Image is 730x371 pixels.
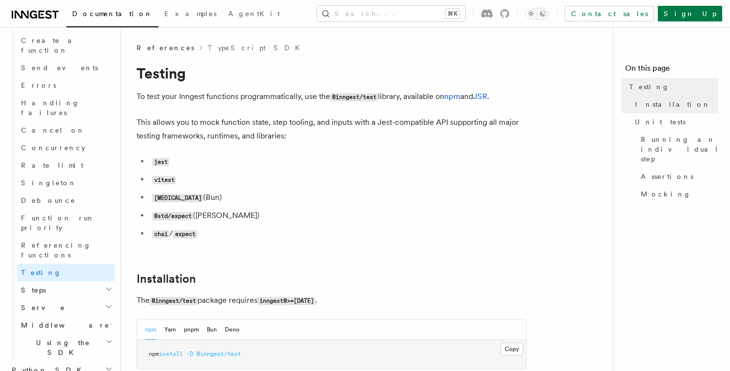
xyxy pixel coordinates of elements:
[631,113,718,131] a: Unit tests
[72,10,153,18] span: Documentation
[137,64,527,82] h1: Testing
[525,8,549,20] button: Toggle dark mode
[21,64,98,72] span: Send events
[222,3,286,26] a: AgentKit
[631,96,718,113] a: Installation
[21,214,95,232] span: Function run priority
[164,320,176,340] button: Yarn
[444,92,460,101] a: npm
[17,334,115,361] button: Using the SDK
[186,351,193,357] span: -D
[17,320,110,330] span: Middleware
[21,81,56,89] span: Errors
[17,32,115,59] a: Create a function
[17,285,46,295] span: Steps
[21,196,76,204] span: Debounce
[152,230,169,238] code: chai
[21,241,91,259] span: Referencing functions
[159,351,183,357] span: install
[17,209,115,236] a: Function run priority
[207,320,217,340] button: Bun
[137,116,527,143] p: This allows you to mock function state, step tooling, and inputs with a Jest-compatible API suppo...
[641,189,691,199] span: Mocking
[208,43,306,53] a: TypeScript SDK
[184,320,199,340] button: pnpm
[317,6,465,21] button: Search...⌘K
[17,299,115,316] button: Serve
[257,297,316,305] code: inngest@>=[DATE]
[635,99,710,109] span: Installation
[17,316,115,334] button: Middleware
[17,59,115,77] a: Send events
[145,320,157,340] button: npm
[637,185,718,203] a: Mocking
[149,351,159,357] span: npm
[658,6,722,21] a: Sign Up
[137,43,194,53] span: References
[66,3,158,27] a: Documentation
[137,293,527,308] p: The package requires .
[225,320,239,340] button: Deno
[149,191,527,205] li: (Bun)
[641,135,719,164] span: Running an individual step
[173,230,197,238] code: expect
[17,156,115,174] a: Rate limit
[17,338,106,357] span: Using the SDK
[17,94,115,121] a: Handling failures
[17,236,115,264] a: Referencing functions
[152,176,176,184] code: vitest
[500,343,523,355] button: Copy
[21,126,85,134] span: Cancel on
[150,297,197,305] code: @inngest/test
[158,3,222,26] a: Examples
[152,158,169,166] code: jest
[21,269,61,276] span: Testing
[17,192,115,209] a: Debounce
[641,172,693,181] span: Assertions
[446,9,459,19] kbd: ⌘K
[137,272,196,286] a: Installation
[21,161,83,169] span: Rate limit
[149,209,527,223] li: ([PERSON_NAME])
[17,77,115,94] a: Errors
[637,131,718,168] a: Running an individual step
[17,121,115,139] a: Cancel on
[152,194,203,202] code: [MEDICAL_DATA]
[21,179,77,187] span: Singleton
[164,10,217,18] span: Examples
[565,6,654,21] a: Contact sales
[330,93,378,101] code: @inngest/test
[637,168,718,185] a: Assertions
[21,99,79,117] span: Handling failures
[629,82,670,92] span: Testing
[21,144,85,152] span: Concurrency
[17,174,115,192] a: Singleton
[473,92,487,101] a: JSR
[625,78,718,96] a: Testing
[17,281,115,299] button: Steps
[149,227,527,241] li: /
[137,90,527,104] p: To test your Inngest functions programmatically, use the library, available on and .
[635,117,686,127] span: Unit tests
[21,37,79,54] span: Create a function
[17,264,115,281] a: Testing
[17,139,115,156] a: Concurrency
[625,62,718,78] h4: On this page
[197,351,241,357] span: @inngest/test
[17,303,65,312] span: Serve
[228,10,280,18] span: AgentKit
[152,212,193,220] code: @std/expect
